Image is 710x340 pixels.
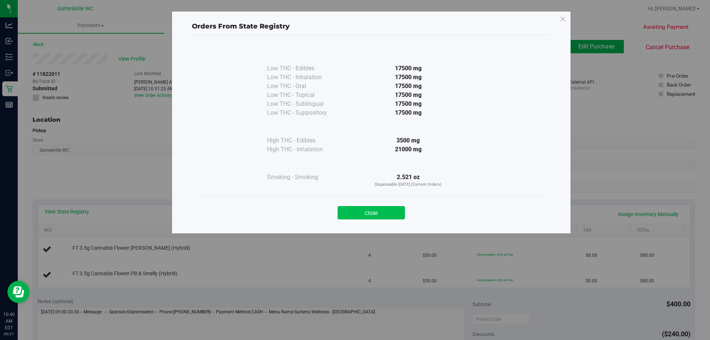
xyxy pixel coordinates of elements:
[341,145,476,154] div: 21000 mg
[341,100,476,108] div: 17500 mg
[341,136,476,145] div: 3500 mg
[267,173,341,182] div: Smoking - Smoking
[341,182,476,188] p: Dispensable [DATE] (Current Orders)
[192,22,290,30] span: Orders From State Registry
[341,173,476,188] div: 2.521 oz
[341,73,476,82] div: 17500 mg
[267,64,341,73] div: Low THC - Edibles
[267,108,341,117] div: Low THC - Suppository
[267,82,341,91] div: Low THC - Oral
[338,206,405,219] button: Close
[341,82,476,91] div: 17500 mg
[341,64,476,73] div: 17500 mg
[341,91,476,100] div: 17500 mg
[7,281,30,303] iframe: Resource center
[267,73,341,82] div: Low THC - Inhalation
[267,145,341,154] div: High THC - Inhalation
[341,108,476,117] div: 17500 mg
[267,136,341,145] div: High THC - Edibles
[267,100,341,108] div: Low THC - Sublingual
[267,91,341,100] div: Low THC - Topical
